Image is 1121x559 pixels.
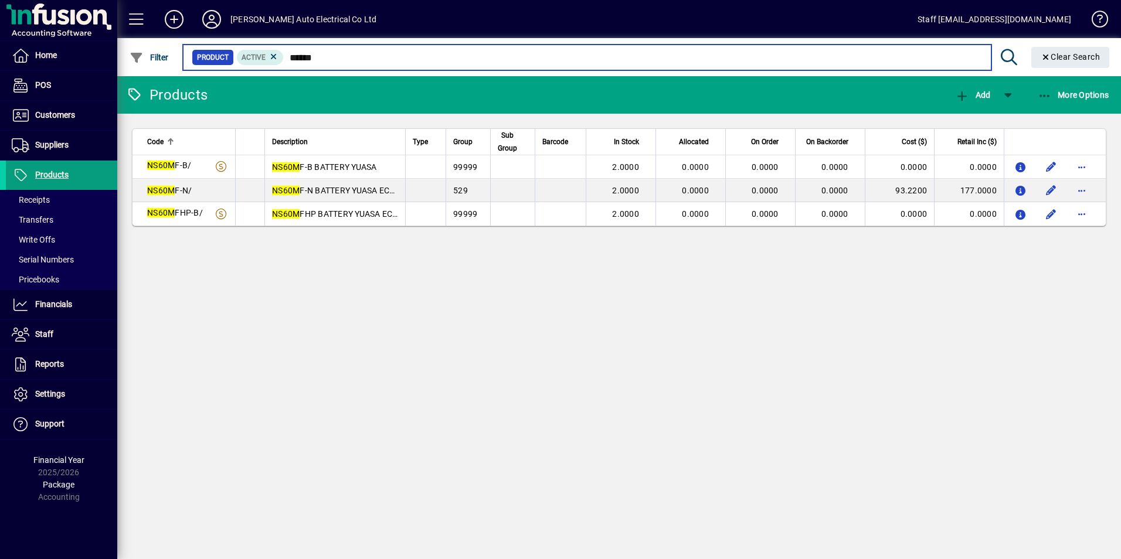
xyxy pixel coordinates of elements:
a: Transfers [6,210,117,230]
a: Knowledge Base [1083,2,1106,40]
div: In Stock [593,135,650,148]
button: More Options [1035,84,1112,105]
span: Retail Inc ($) [957,135,997,148]
span: FHP-B/ [147,208,203,217]
div: Sub Group [498,129,528,155]
span: Suppliers [35,140,69,149]
span: 0.0000 [752,209,779,219]
a: Pricebooks [6,270,117,289]
a: Financials [6,290,117,319]
a: Reports [6,350,117,379]
button: Clear [1031,47,1110,68]
button: More options [1072,181,1091,200]
span: Financial Year [33,455,84,465]
div: Description [272,135,398,148]
span: Filter [130,53,169,62]
em: NS60M [147,186,175,195]
span: 0.0000 [821,186,848,195]
span: 0.0000 [682,186,709,195]
a: Serial Numbers [6,250,117,270]
span: Product [197,52,229,63]
span: 0.0000 [821,162,848,172]
span: 0.0000 [752,186,779,195]
td: 177.0000 [934,179,1004,202]
span: Staff [35,329,53,339]
a: Write Offs [6,230,117,250]
button: Edit [1042,158,1061,176]
span: 529 [453,186,468,195]
span: FHP BATTERY YUASA ECON = F [272,209,444,219]
button: Filter [127,47,172,68]
span: Code [147,135,164,148]
span: Transfers [12,215,53,224]
span: Add [955,90,990,100]
span: Customers [35,110,75,120]
span: In Stock [614,135,639,148]
div: Code [147,135,228,148]
span: F-N BATTERY YUASA ECON [272,186,402,195]
a: POS [6,71,117,100]
span: Package [43,480,74,489]
span: Sub Group [498,129,517,155]
a: Suppliers [6,131,117,160]
em: NS60M [272,186,300,195]
span: 0.0000 [682,162,709,172]
button: More options [1072,204,1091,223]
div: On Backorder [803,135,859,148]
div: [PERSON_NAME] Auto Electrical Co Ltd [230,10,376,29]
span: Serial Numbers [12,255,74,264]
span: Support [35,419,64,428]
span: Reports [35,359,64,369]
span: Group [453,135,473,148]
button: Add [155,9,193,30]
a: Support [6,410,117,439]
span: Cost ($) [902,135,927,148]
span: Clear Search [1041,52,1100,62]
span: Write Offs [12,235,55,244]
a: Staff [6,320,117,349]
span: On Backorder [806,135,848,148]
span: Settings [35,389,65,398]
span: Barcode [542,135,568,148]
button: Profile [193,9,230,30]
span: 0.0000 [682,209,709,219]
td: 93.2200 [865,179,935,202]
a: Receipts [6,190,117,210]
span: 99999 [453,162,477,172]
span: 0.0000 [752,162,779,172]
em: NS60M [147,161,175,170]
button: Edit [1042,204,1061,223]
span: Pricebooks [12,275,59,284]
button: More options [1072,158,1091,176]
button: Edit [1042,181,1061,200]
div: Type [413,135,439,148]
div: Group [453,135,483,148]
span: Active [242,53,266,62]
span: F-B BATTERY YUASA [272,162,377,172]
td: 0.0000 [865,202,935,226]
div: Allocated [663,135,719,148]
a: Home [6,41,117,70]
span: Financials [35,299,72,309]
span: More Options [1038,90,1109,100]
span: 99999 [453,209,477,219]
em: NS60M [147,208,175,217]
span: 2.0000 [612,186,639,195]
span: Receipts [12,195,50,204]
td: 0.0000 [934,202,1004,226]
span: F-N/ [147,186,192,195]
div: Staff [EMAIL_ADDRESS][DOMAIN_NAME] [918,10,1071,29]
mat-chip: Activation Status: Active [237,50,284,65]
span: Description [272,135,308,148]
a: Customers [6,101,117,130]
span: Type [413,135,428,148]
td: 0.0000 [865,155,935,179]
span: Home [35,50,57,60]
td: 0.0000 [934,155,1004,179]
span: 0.0000 [821,209,848,219]
span: 2.0000 [612,209,639,219]
div: Products [126,86,208,104]
span: Products [35,170,69,179]
span: On Order [751,135,779,148]
div: Barcode [542,135,579,148]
